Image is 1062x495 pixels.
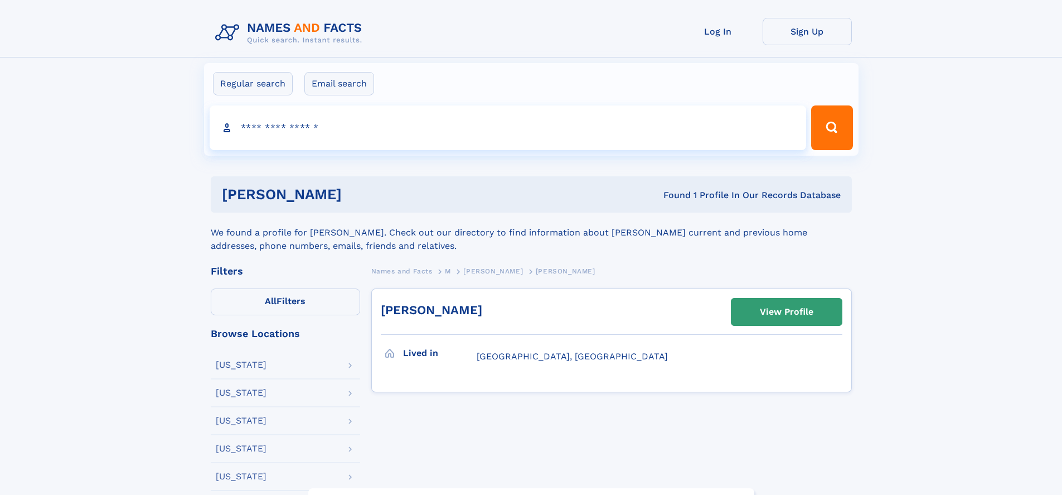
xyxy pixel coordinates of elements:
[463,267,523,275] span: [PERSON_NAME]
[211,18,371,48] img: Logo Names and Facts
[216,416,266,425] div: [US_STATE]
[763,18,852,45] a: Sign Up
[211,329,360,339] div: Browse Locations
[673,18,763,45] a: Log In
[463,264,523,278] a: [PERSON_NAME]
[760,299,813,325] div: View Profile
[445,264,451,278] a: M
[811,105,852,150] button: Search Button
[731,299,842,325] a: View Profile
[216,444,266,453] div: [US_STATE]
[213,72,293,95] label: Regular search
[371,264,433,278] a: Names and Facts
[403,344,477,363] h3: Lived in
[216,361,266,369] div: [US_STATE]
[211,289,360,315] label: Filters
[216,388,266,397] div: [US_STATE]
[216,472,266,481] div: [US_STATE]
[211,213,852,253] div: We found a profile for [PERSON_NAME]. Check out our directory to find information about [PERSON_N...
[381,303,482,317] a: [PERSON_NAME]
[536,267,595,275] span: [PERSON_NAME]
[265,296,277,306] span: All
[211,266,360,276] div: Filters
[445,267,451,275] span: M
[477,351,668,362] span: [GEOGRAPHIC_DATA], [GEOGRAPHIC_DATA]
[222,188,503,201] h1: [PERSON_NAME]
[304,72,374,95] label: Email search
[502,189,841,201] div: Found 1 Profile In Our Records Database
[210,105,807,150] input: search input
